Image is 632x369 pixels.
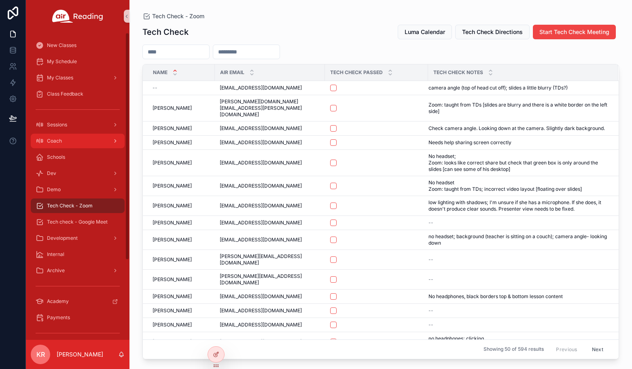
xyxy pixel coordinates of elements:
[428,293,563,300] span: No headphones, black borders top & bottom lesson content
[153,339,210,345] a: [PERSON_NAME]
[153,293,210,300] a: [PERSON_NAME]
[153,256,192,263] span: [PERSON_NAME]
[428,125,605,132] span: Check camera angle. Looking down at the camera. Slightly dark background.
[220,125,320,132] a: [EMAIL_ADDRESS][DOMAIN_NAME]
[153,160,192,166] span: [PERSON_NAME]
[428,335,514,348] span: no headphones; clicking lookng down
[153,307,210,314] a: [PERSON_NAME]
[428,179,608,192] a: No headset Zoom: taught from TDs; incorrect video layout [floating over slides]
[220,293,302,300] span: [EMAIL_ADDRESS][DOMAIN_NAME]
[31,215,125,229] a: Tech check - Google Meet
[153,105,192,111] span: [PERSON_NAME]
[428,139,608,146] a: Needs help sharing screen correctly
[428,139,511,146] span: Needs help sharing screen correctly
[26,32,129,340] div: scrollable content
[220,307,302,314] span: [EMAIL_ADDRESS][DOMAIN_NAME]
[428,256,608,263] a: --
[142,26,189,38] h1: Tech Check
[220,160,320,166] a: [EMAIL_ADDRESS][DOMAIN_NAME]
[47,122,67,128] span: Sessions
[428,220,608,226] a: --
[220,322,302,328] span: [EMAIL_ADDRESS][DOMAIN_NAME]
[220,237,320,243] a: [EMAIL_ADDRESS][DOMAIN_NAME]
[47,154,65,160] span: Schools
[47,251,64,258] span: Internal
[153,339,192,345] span: [PERSON_NAME]
[428,307,608,314] a: --
[220,307,320,314] a: [EMAIL_ADDRESS][DOMAIN_NAME]
[47,203,93,209] span: Tech Check - Zoom
[428,233,608,246] a: no headset; background (teacher is sitting on a couch); camera angle- looking down
[428,199,608,212] span: low lighting with shadows; I'm unsure if she has a microphone. If she does, it doesn't produce cl...
[220,273,320,286] a: [PERSON_NAME][EMAIL_ADDRESS][DOMAIN_NAME]
[153,293,192,300] span: [PERSON_NAME]
[31,87,125,101] a: Class Feedback
[433,69,483,76] span: Tech Check Notes
[47,219,108,225] span: Tech check - Google Meet
[153,276,192,283] span: [PERSON_NAME]
[47,42,76,49] span: New Classes
[31,70,125,85] a: My Classes
[428,276,608,283] a: --
[52,10,103,23] img: App logo
[31,166,125,181] a: Dev
[153,203,192,209] span: [PERSON_NAME]
[153,85,157,91] span: --
[153,139,210,146] a: [PERSON_NAME]
[153,237,192,243] span: [PERSON_NAME]
[47,91,83,97] span: Class Feedback
[47,75,73,81] span: My Classes
[47,267,65,274] span: Archive
[153,139,192,146] span: [PERSON_NAME]
[398,25,452,39] button: Luma Calendar
[31,247,125,262] a: Internal
[153,85,210,91] a: --
[428,125,608,132] a: Check camera angle. Looking down at the camera. Slightly dark background.
[47,314,70,321] span: Payments
[220,139,302,146] span: [EMAIL_ADDRESS][DOMAIN_NAME]
[153,183,192,189] span: [PERSON_NAME]
[405,28,445,36] span: Luma Calendar
[153,125,210,132] a: [PERSON_NAME]
[57,350,103,358] p: [PERSON_NAME]
[31,117,125,132] a: Sessions
[220,220,302,226] span: [EMAIL_ADDRESS][DOMAIN_NAME]
[462,28,523,36] span: Tech Check Directions
[47,138,62,144] span: Coach
[428,322,608,328] a: --
[220,203,320,209] a: [EMAIL_ADDRESS][DOMAIN_NAME]
[428,153,608,173] a: No headset; Zoom: looks like correct share but check that green box is only around the slides [ca...
[220,160,302,166] span: [EMAIL_ADDRESS][DOMAIN_NAME]
[153,276,210,283] a: [PERSON_NAME]
[220,69,244,76] span: Air Email
[428,85,568,91] span: camera angle (top of head cut off); slides a little blurry (TDs?)
[428,293,608,300] a: No headphones, black borders top & bottom lesson content
[428,85,608,91] a: camera angle (top of head cut off); slides a little blurry (TDs?)
[31,38,125,53] a: New Classes
[153,220,210,226] a: [PERSON_NAME]
[220,183,302,189] span: [EMAIL_ADDRESS][DOMAIN_NAME]
[31,231,125,245] a: Development
[153,69,168,76] span: Name
[142,12,204,20] a: Tech Check - Zoom
[220,98,320,118] a: [PERSON_NAME][DOMAIN_NAME][EMAIL_ADDRESS][PERSON_NAME][DOMAIN_NAME]
[428,322,433,328] span: --
[31,310,125,325] a: Payments
[220,125,302,132] span: [EMAIL_ADDRESS][DOMAIN_NAME]
[153,256,210,263] a: [PERSON_NAME]
[220,322,320,328] a: [EMAIL_ADDRESS][DOMAIN_NAME]
[220,139,320,146] a: [EMAIL_ADDRESS][DOMAIN_NAME]
[428,276,433,283] span: --
[220,253,320,266] a: [PERSON_NAME][EMAIL_ADDRESS][DOMAIN_NAME]
[220,339,302,345] span: [EMAIL_ADDRESS][DOMAIN_NAME]
[47,298,69,305] span: Academy
[31,198,125,213] a: Tech Check - Zoom
[484,346,544,353] span: Showing 50 of 594 results
[153,105,210,111] a: [PERSON_NAME]
[220,339,320,345] a: [EMAIL_ADDRESS][DOMAIN_NAME]
[220,85,302,91] span: [EMAIL_ADDRESS][DOMAIN_NAME]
